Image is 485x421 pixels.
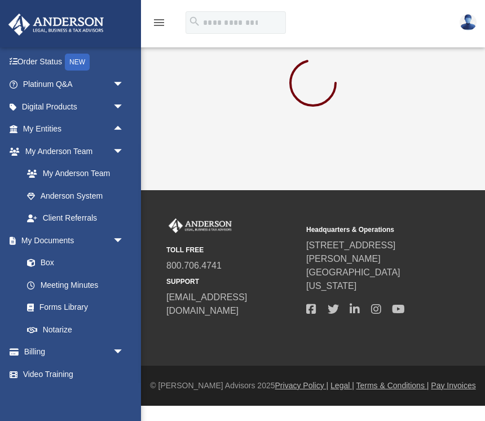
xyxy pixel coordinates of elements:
a: Platinum Q&Aarrow_drop_down [8,73,141,96]
a: Client Referrals [16,207,135,230]
img: User Pic [460,14,477,30]
a: Billingarrow_drop_down [8,341,141,363]
a: Box [16,252,130,274]
a: Anderson System [16,185,135,207]
a: Privacy Policy | [275,381,329,390]
a: My Entitiesarrow_drop_up [8,118,141,141]
a: Order StatusNEW [8,50,141,73]
span: arrow_drop_down [113,95,135,119]
a: My Anderson Team [16,163,130,185]
span: arrow_drop_down [113,229,135,252]
a: Digital Productsarrow_drop_down [8,95,141,118]
a: menu [152,21,166,29]
small: Headquarters & Operations [306,225,438,235]
i: menu [152,16,166,29]
a: Forms Library [16,296,130,319]
a: [EMAIL_ADDRESS][DOMAIN_NAME] [166,292,247,315]
span: arrow_drop_down [113,73,135,97]
div: © [PERSON_NAME] Advisors 2025 [141,380,485,392]
a: Terms & Conditions | [356,381,429,390]
a: Video Training [8,363,135,385]
a: Legal | [330,381,354,390]
a: [GEOGRAPHIC_DATA][US_STATE] [306,267,400,291]
img: Anderson Advisors Platinum Portal [5,14,107,36]
a: Meeting Minutes [16,274,135,296]
small: SUPPORT [166,277,298,287]
div: NEW [65,54,90,71]
a: Notarize [16,318,135,341]
span: arrow_drop_down [113,140,135,163]
a: [STREET_ADDRESS][PERSON_NAME] [306,240,395,264]
a: My Anderson Teamarrow_drop_down [8,140,135,163]
a: 800.706.4741 [166,261,222,270]
small: TOLL FREE [166,245,298,255]
span: arrow_drop_down [113,341,135,364]
a: My Documentsarrow_drop_down [8,229,135,252]
span: arrow_drop_up [113,118,135,141]
i: search [188,15,201,28]
img: Anderson Advisors Platinum Portal [166,218,234,233]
